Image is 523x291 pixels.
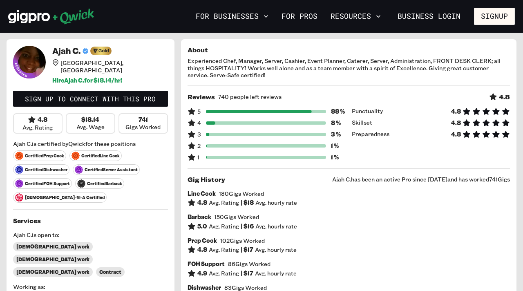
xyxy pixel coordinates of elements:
[209,270,239,277] span: Avg. Rating
[13,178,72,189] span: Certified FOH Support
[209,223,239,230] span: Avg. Rating
[228,260,270,268] span: 86 Gigs Worked
[331,142,345,150] h6: 1 %
[13,164,69,175] span: Certified Dishwasher
[16,269,89,275] span: [DEMOGRAPHIC_DATA] work
[331,131,345,138] h6: 3 %
[52,77,168,84] h6: Hire Ajah C. for $ 18.14 /hr!
[188,153,201,161] span: 1
[15,193,23,201] img: svg+xml;base64,PHN2ZyB3aWR0aD0iMjAiIGhlaWdodD0iMjAiIHZpZXdCb3g9IjAgMCAyMCAyMCIgZmlsbD0ibm9uZSIgeG...
[215,213,259,221] span: 150 Gigs Worked
[75,178,124,189] span: Certified Barback
[22,124,53,131] span: Avg. Rating
[499,93,510,101] h5: 4.8
[52,46,80,56] h4: Ajah C.
[332,176,510,183] span: Ajah C. has been an active Pro since [DATE] and has worked 741 Gigs
[209,246,239,253] span: Avg. Rating
[60,59,168,74] span: [GEOGRAPHIC_DATA], [GEOGRAPHIC_DATA]
[188,119,201,127] span: 4
[209,199,239,206] span: Avg. Rating
[391,8,467,25] a: Business Login
[352,130,389,139] span: Preparedness
[241,246,253,253] h6: | $ 17
[197,270,207,277] h6: 4.9
[75,166,83,174] img: svg+xml;base64,PHN2ZyB3aWR0aD0iNjQiIGhlaWdodD0iNjQiIHZpZXdCb3g9IjAgMCA2NCA2NCIgZmlsbD0ibm9uZSIgeG...
[218,93,282,101] span: 740 people left reviews
[220,237,265,244] span: 102 Gigs Worked
[13,217,168,225] h5: Services
[81,116,99,123] h6: $18.14
[331,108,345,115] h6: 88 %
[352,107,383,116] span: Punctuality
[16,256,89,262] span: [DEMOGRAPHIC_DATA] work
[451,131,461,138] h6: 4.8
[241,199,254,206] h6: | $ 18
[219,190,264,197] span: 180 Gigs Worked
[474,8,515,25] button: Signup
[255,246,297,253] span: Avg. hourly rate
[197,199,207,206] h6: 4.8
[13,283,168,291] span: Working as:
[188,46,510,54] h5: About
[16,244,89,250] span: [DEMOGRAPHIC_DATA] work
[15,166,23,174] img: svg+xml;base64,PHN2ZyB3aWR0aD0iNjQiIGhlaWdodD0iNjQiIHZpZXdCb3g9IjAgMCA2NCA2NCIgZmlsbD0ibm9uZSIgeG...
[188,260,225,268] h6: FOH Support
[197,246,207,253] h6: 4.8
[76,123,105,131] span: Avg. Wage
[72,152,80,160] img: svg+xml;base64,PHN2ZyB3aWR0aD0iNjQiIGhlaWdodD0iNjQiIHZpZXdCb3g9IjAgMCA2NCA2NCIgZmlsbD0ibm9uZSIgeG...
[99,269,121,275] span: Contract
[241,270,253,277] h6: | $ 17
[28,116,47,124] div: 4.8
[331,119,345,127] h6: 8 %
[188,107,201,116] span: 5
[125,123,161,131] span: Gigs Worked
[13,231,168,239] span: Ajah C. is open to:
[77,179,85,188] img: svg+xml;base64,PHN2ZyB3aWR0aD0iNjQiIGhlaWdodD0iNjQiIHZpZXdCb3g9IjAgMCA2NCA2NCIgZmlsbD0ibm9uZSIgeG...
[15,152,23,160] img: svg+xml;base64,PHN2ZyB3aWR0aD0iNjQiIGhlaWdodD0iNjQiIHZpZXdCb3g9IjAgMCA2NCA2NCIgZmlsbD0ibm9uZSIgeG...
[69,150,122,161] span: Certified Line Cook
[451,119,461,127] h6: 4.8
[139,116,148,123] h6: 741
[192,9,272,23] button: For Businesses
[13,91,168,107] a: Sign up to connect with this Pro
[255,199,297,206] span: Avg. hourly rate
[188,93,215,101] h5: Reviews
[13,150,66,161] span: Certified Prep Cook
[73,164,140,175] span: Certified Server Assistant
[188,213,211,221] h6: Barback
[188,142,201,150] span: 2
[352,119,372,127] span: Skillset
[327,9,384,23] button: Resources
[15,179,23,188] img: svg+xml;base64,PHN2ZyB3aWR0aD0iNjQiIGhlaWdodD0iNjQiIHZpZXdCb3g9IjAgMCA2NCA2NCIgZmlsbD0ibm9uZSIgeG...
[13,192,107,203] span: [DEMOGRAPHIC_DATA]-fil-A Certified
[255,223,297,230] span: Avg. hourly rate
[188,130,201,139] span: 3
[188,175,225,184] h5: Gig History
[197,223,207,230] h6: 5.0
[188,57,510,79] span: Experienced Chef, Manager, Server, Cashier, Event Planner, Caterer, Server, Administration, FRONT...
[188,237,217,244] h6: Prep Cook
[13,140,168,148] span: Ajah C. is certified by Qwick for these positions
[451,108,461,115] h6: 4.8
[331,154,345,161] h6: 1 %
[278,9,321,23] a: For Pros
[241,223,254,230] h6: | $ 16
[188,190,216,197] h6: Line Cook
[255,270,297,277] span: Avg. hourly rate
